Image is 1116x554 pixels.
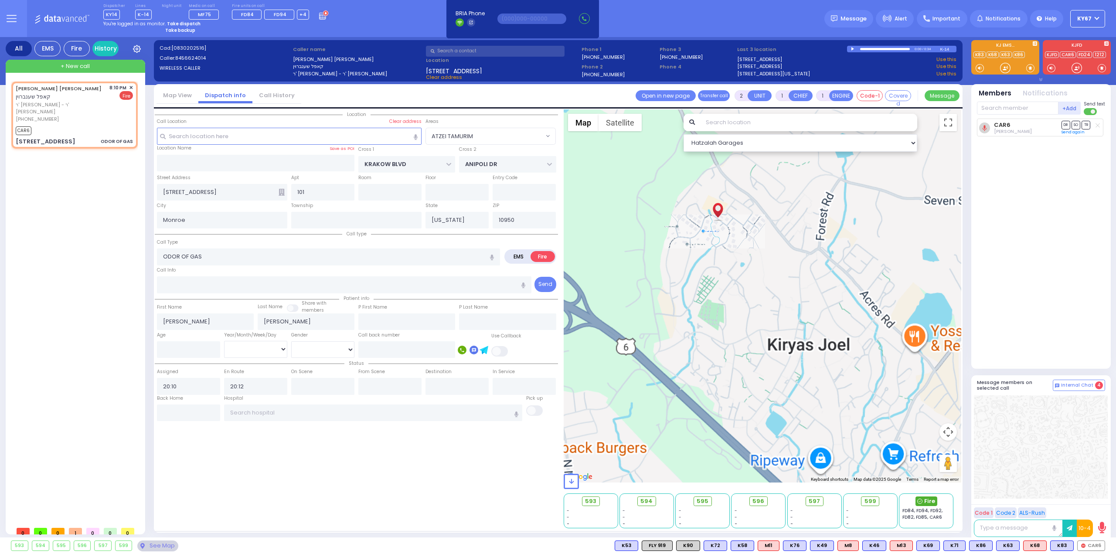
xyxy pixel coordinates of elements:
[831,15,837,22] img: message.svg
[69,528,82,534] span: 1
[1053,380,1105,391] button: Internal Chat 4
[160,65,290,72] label: WIRELESS CALLER
[566,471,595,483] a: Open this area in Google Maps (opens a new window)
[157,91,198,99] a: Map View
[293,56,423,63] label: [PERSON_NAME] [PERSON_NAME]
[135,3,152,9] label: Lines
[175,54,206,61] span: 8456624014
[425,128,556,144] span: ATZEI TAMURIM
[735,514,737,520] span: -
[493,174,517,181] label: Entry Code
[34,528,47,534] span: 0
[582,63,657,71] span: Phone 2
[426,46,565,57] input: Search a contact
[809,497,820,506] span: 597
[790,520,793,527] span: -
[676,540,700,551] div: K90
[994,122,1011,128] a: CAR6
[943,540,966,551] div: BLS
[932,15,960,23] span: Important
[157,145,191,152] label: Location Name
[1082,121,1090,129] span: TR
[534,277,556,292] button: Send
[274,11,286,18] span: FD94
[615,540,638,551] div: BLS
[426,128,544,144] span: ATZEI TAMURIM
[103,10,120,20] span: KY14
[698,90,730,101] button: Transfer call
[224,368,244,375] label: En Route
[157,118,187,125] label: Call Location
[6,41,32,56] div: All
[996,540,1020,551] div: BLS
[737,56,782,63] a: [STREET_ADDRESS]
[790,507,793,514] span: -
[167,20,201,27] strong: Take dispatch
[1023,540,1047,551] div: ALS
[567,520,569,527] span: -
[425,118,439,125] label: Areas
[103,20,166,27] span: You're logged in as monitor.
[840,14,867,23] span: Message
[857,90,883,101] button: Code-1
[157,395,183,402] label: Back Home
[568,114,599,131] button: Show street map
[32,541,49,551] div: 594
[986,15,1021,23] span: Notifications
[339,295,374,302] span: Patient info
[810,540,834,551] div: K49
[679,520,681,527] span: -
[224,332,287,339] div: Year/Month/Week/Day
[885,90,911,101] button: Covered
[526,395,543,402] label: Pick up
[582,46,657,53] span: Phone 1
[623,520,625,527] span: -
[86,528,99,534] span: 0
[165,27,195,34] strong: Take backup
[53,541,70,551] div: 595
[16,101,106,116] span: ר' [PERSON_NAME] - ר' [PERSON_NAME]
[1045,51,1059,58] a: KJFD
[940,46,956,52] div: K-14
[252,91,301,99] a: Call History
[104,528,117,534] span: 0
[531,251,555,262] label: Fire
[342,231,371,237] span: Call type
[426,74,462,81] span: Clear address
[862,540,886,551] div: BLS
[737,63,782,70] a: [STREET_ADDRESS]
[358,368,385,375] label: From Scene
[103,3,125,9] label: Dispatcher
[1084,101,1105,107] span: Send text
[160,54,290,62] label: Caller:
[157,239,178,246] label: Call Type
[623,507,625,514] span: -
[783,540,806,551] div: K76
[1045,15,1057,23] span: Help
[1023,88,1068,99] button: Notifications
[599,114,642,131] button: Show satellite imagery
[157,128,422,144] input: Search location here
[939,455,957,472] button: Drag Pegman onto the map to open Street View
[996,540,1020,551] div: K63
[157,304,182,311] label: First Name
[160,44,290,52] label: Cad:
[640,497,653,506] span: 594
[737,70,810,78] a: [STREET_ADDRESS][US_STATE]
[157,174,191,181] label: Street Address
[679,507,681,514] span: -
[1043,43,1111,49] label: KJFD
[1050,540,1074,551] div: K83
[846,507,849,514] span: -
[157,267,176,274] label: Call Info
[977,102,1058,115] input: Search member
[129,84,133,92] span: ✕
[758,540,779,551] div: ALS
[493,202,499,209] label: ZIP
[291,368,313,375] label: On Scene
[837,540,859,551] div: M8
[302,307,324,313] span: members
[34,41,61,56] div: EMS
[974,507,994,518] button: Code 1
[198,91,252,99] a: Dispatch info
